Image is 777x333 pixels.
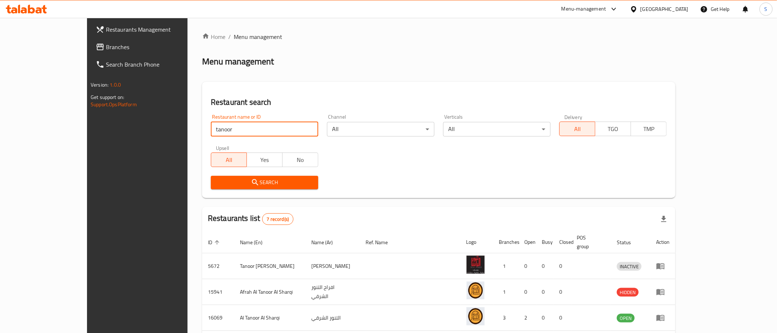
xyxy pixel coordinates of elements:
[90,56,217,73] a: Search Branch Phone
[208,238,222,247] span: ID
[91,80,109,90] span: Version:
[305,279,360,305] td: افراح التنور الشرقي
[519,253,536,279] td: 0
[519,305,536,331] td: 2
[554,231,571,253] th: Closed
[561,5,606,13] div: Menu-management
[617,288,639,297] span: HIDDEN
[246,152,283,167] button: Yes
[634,124,664,134] span: TMP
[311,238,342,247] span: Name (Ar)
[554,305,571,331] td: 0
[595,122,631,136] button: TGO
[91,92,124,102] span: Get support on:
[640,5,689,13] div: [GEOGRAPHIC_DATA]
[466,255,485,274] img: Tanoor Al Basha
[106,43,211,51] span: Branches
[216,145,229,150] label: Upsell
[240,238,272,247] span: Name (En)
[536,231,554,253] th: Busy
[211,97,667,108] h2: Restaurant search
[650,231,675,253] th: Action
[656,262,670,270] div: Menu
[202,305,234,331] td: 16069
[263,216,293,223] span: 7 record(s)
[493,231,519,253] th: Branches
[208,213,293,225] h2: Restaurants list
[202,253,234,279] td: 5672
[617,262,642,271] span: INACTIVE
[443,122,551,136] div: All
[202,56,274,67] h2: Menu management
[466,281,485,300] img: Afrah Al Tanoor Al Sharqi
[617,314,635,322] span: OPEN
[554,253,571,279] td: 0
[305,305,360,331] td: التنور الشرقي
[631,122,667,136] button: TMP
[656,288,670,296] div: Menu
[90,38,217,56] a: Branches
[327,122,434,136] div: All
[519,231,536,253] th: Open
[217,178,312,187] span: Search
[536,305,554,331] td: 0
[617,238,640,247] span: Status
[106,25,211,34] span: Restaurants Management
[211,152,247,167] button: All
[554,279,571,305] td: 0
[234,253,305,279] td: Tanoor [PERSON_NAME]
[577,233,602,251] span: POS group
[598,124,628,134] span: TGO
[234,305,305,331] td: Al Tanoor Al Sharqi
[228,32,231,41] li: /
[234,279,305,305] td: Afrah Al Tanoor Al Sharqi
[564,114,583,119] label: Delivery
[110,80,121,90] span: 1.0.0
[536,279,554,305] td: 0
[250,155,280,165] span: Yes
[655,210,673,228] div: Export file
[493,305,519,331] td: 3
[214,155,244,165] span: All
[90,21,217,38] a: Restaurants Management
[91,100,137,109] a: Support.OpsPlatform
[106,60,211,69] span: Search Branch Phone
[202,279,234,305] td: 15941
[202,32,675,41] nav: breadcrumb
[563,124,592,134] span: All
[305,253,360,279] td: [PERSON_NAME]
[765,5,768,13] span: S
[211,176,318,189] button: Search
[536,253,554,279] td: 0
[656,313,670,322] div: Menu
[466,307,485,325] img: Al Tanoor Al Sharqi
[493,253,519,279] td: 1
[559,122,595,136] button: All
[285,155,315,165] span: No
[366,238,398,247] span: Ref. Name
[234,32,282,41] span: Menu management
[493,279,519,305] td: 1
[282,152,318,167] button: No
[519,279,536,305] td: 0
[211,122,318,136] input: Search for restaurant name or ID..
[461,231,493,253] th: Logo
